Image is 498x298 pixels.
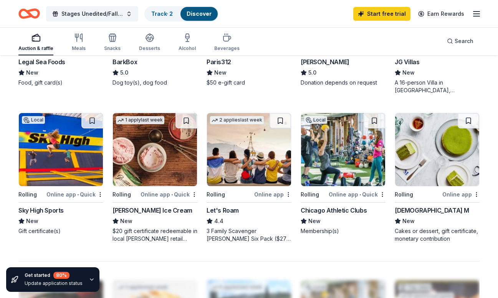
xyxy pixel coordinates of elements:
img: Image for Sky High Sports [19,113,103,186]
div: Alcohol [179,45,196,52]
div: 3 Family Scavenger [PERSON_NAME] Six Pack ($270 Value), 2 Date Night Scavenger [PERSON_NAME] Two ... [207,227,291,243]
div: Paris312 [207,57,231,67]
span: Stages Unedited/Fall Fundraiser [61,9,123,18]
div: Desserts [139,45,160,52]
span: • [359,191,361,198]
button: Alcohol [179,30,196,55]
a: Home [18,5,40,23]
span: New [26,216,38,226]
div: Cakes or dessert, gift certificate, monetary contribution [395,227,480,243]
div: Local [22,116,45,124]
div: JG Villas [395,57,419,67]
div: Food, gift card(s) [18,79,103,87]
a: Image for Let's Roam2 applieslast weekRollingOnline appLet's Roam4.43 Family Scavenger [PERSON_NA... [207,113,291,243]
button: Stages Unedited/Fall Fundraiser [46,6,138,22]
img: Image for Graeter's Ice Cream [113,113,197,186]
img: Image for Let's Roam [207,113,291,186]
a: Image for Graeter's Ice Cream1 applylast weekRollingOnline app•Quick[PERSON_NAME] Ice CreamNew$20... [113,113,197,243]
div: Let's Roam [207,206,239,215]
span: New [214,68,227,77]
span: Search [455,37,473,46]
div: Legal Sea Foods [18,57,65,67]
span: New [402,68,415,77]
div: Online app Quick [46,190,103,199]
div: A 16-person Villa in [GEOGRAPHIC_DATA], [GEOGRAPHIC_DATA], [GEOGRAPHIC_DATA] for 7days/6nights (R... [395,79,480,94]
div: Dog toy(s), dog food [113,79,197,87]
span: • [171,191,173,198]
div: 2 applies last week [210,116,264,124]
div: Gift certificate(s) [18,227,103,235]
a: Image for Chicago Athletic ClubsLocalRollingOnline app•QuickChicago Athletic ClubsNewMembership(s) [301,113,385,235]
div: Meals [72,45,86,52]
button: Auction & raffle [18,30,53,55]
div: $20 gift certificate redeemable in local [PERSON_NAME] retail stores [113,227,197,243]
span: New [26,68,38,77]
div: Rolling [113,190,131,199]
div: [PERSON_NAME] [301,57,349,67]
a: Image for Lady MRollingOnline app[DEMOGRAPHIC_DATA] MNewCakes or dessert, gift certificate, monet... [395,113,480,243]
a: Track· 2 [151,10,173,17]
div: 1 apply last week [116,116,164,124]
div: Rolling [301,190,319,199]
button: Track· 2Discover [144,6,218,22]
div: Online app Quick [329,190,385,199]
div: BarkBox [113,57,137,67]
a: Discover [187,10,212,17]
span: New [120,216,132,226]
div: [PERSON_NAME] Ice Cream [113,206,192,215]
span: New [402,216,415,226]
div: Rolling [207,190,225,199]
div: [DEMOGRAPHIC_DATA] M [395,206,469,215]
div: Auction & raffle [18,45,53,52]
div: Online app [254,190,291,199]
span: New [308,216,321,226]
div: Get started [25,272,83,279]
div: Donation depends on request [301,79,385,87]
img: Image for Lady M [395,113,479,186]
span: 5.0 [308,68,316,77]
a: Earn Rewards [414,7,469,21]
a: Image for Sky High SportsLocalRollingOnline app•QuickSky High SportsNewGift certificate(s) [18,113,103,235]
div: 80 % [53,272,69,279]
div: Rolling [18,190,37,199]
button: Meals [72,30,86,55]
button: Snacks [104,30,121,55]
span: 5.0 [120,68,128,77]
span: 4.4 [214,216,223,226]
div: Local [304,116,327,124]
a: Start free trial [353,7,410,21]
div: Update application status [25,280,83,286]
button: Desserts [139,30,160,55]
div: Snacks [104,45,121,52]
div: Chicago Athletic Clubs [301,206,367,215]
button: Beverages [214,30,240,55]
button: Search [441,33,480,49]
div: $50 e-gift card [207,79,291,87]
img: Image for Chicago Athletic Clubs [301,113,385,186]
div: Beverages [214,45,240,52]
div: Rolling [395,190,413,199]
div: Membership(s) [301,227,385,235]
div: Sky High Sports [18,206,64,215]
div: Online app [442,190,480,199]
span: • [77,191,79,198]
div: Online app Quick [141,190,197,199]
